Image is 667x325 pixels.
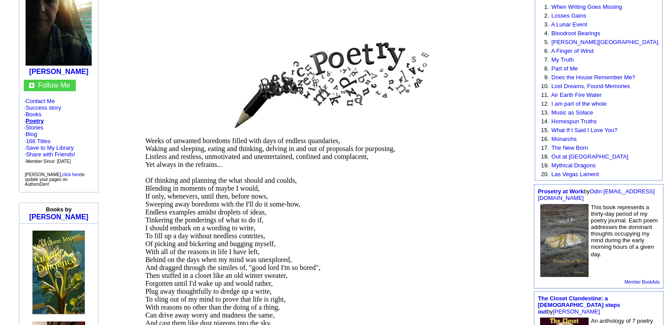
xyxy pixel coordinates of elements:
[26,124,43,131] a: Stories
[544,21,549,28] font: 3.
[26,104,61,111] a: Success story
[544,74,549,81] font: 9.
[62,172,81,177] a: click here
[551,12,586,19] a: Losses Gains
[551,153,628,160] a: Out at [GEOGRAPHIC_DATA]
[551,136,577,142] a: Monarchs
[551,144,588,151] a: The New Born
[544,56,549,63] font: 7.
[551,30,600,37] a: Bloodroot Bearings
[544,39,549,45] font: 5.
[544,48,549,54] font: 6.
[551,65,578,72] a: Part of Me
[29,68,88,75] a: [PERSON_NAME]
[541,153,549,160] font: 18.
[551,118,597,125] a: Homespun Truths
[538,188,655,201] font: by
[541,162,549,169] font: 19.
[551,83,630,89] a: Lost Dreams, Found Memories
[26,144,74,151] a: Save to My Library
[541,109,549,116] font: 13.
[541,136,549,142] font: 16.
[26,138,51,144] a: 166 Titles
[551,56,574,63] a: My Truth
[541,127,549,133] font: 15.
[541,118,549,125] font: 14.
[538,188,584,195] a: Prosetry at Work
[26,151,75,158] a: Share with Friends!
[544,4,549,10] font: 1.
[551,127,618,133] a: What If I Said I Love You?
[26,131,37,137] a: Blog
[551,74,635,81] a: Does the House Remember Me?
[551,109,593,116] a: Music as Solace
[26,111,41,118] a: Books
[32,230,85,314] img: 80082.jpg
[24,144,75,164] font: · · ·
[24,138,75,164] font: ·
[551,21,587,28] a: A Lunar Event
[625,280,660,284] a: Member BookAds
[26,159,71,164] font: Member Since: [DATE]
[553,308,600,315] a: [PERSON_NAME]
[540,204,589,277] img: 52923.jpg
[544,12,549,19] font: 2.
[544,65,549,72] font: 8.
[541,92,549,98] font: 11.
[551,92,601,98] a: Air Earth Fire Water
[29,213,88,221] a: [PERSON_NAME]
[214,1,434,135] img: 356923.jpg
[541,83,549,89] font: 10.
[24,98,93,165] font: · · · · · ·
[551,39,660,45] a: [PERSON_NAME][GEOGRAPHIC_DATA].
[538,295,620,315] a: The Closet Clandestine: a [DEMOGRAPHIC_DATA] steps out
[25,172,85,187] font: [PERSON_NAME], to update your pages on AuthorsDen!
[544,30,549,37] font: 4.
[551,171,599,177] a: Las Vegas Lament
[541,144,549,151] font: 17.
[26,98,55,104] a: Contact Me
[551,48,593,54] a: A Finger of Wind
[538,295,620,315] font: by
[32,314,33,319] img: shim.gif
[26,118,44,124] a: Poetry
[551,4,622,10] a: When Writing Goes Missing
[38,81,70,89] a: Follow Me
[46,206,72,213] b: Books by
[29,83,34,88] img: gc.jpg
[551,162,596,169] a: Mythical Dragons
[591,204,658,258] font: This book represents a thirty-day period of my poetry journal. Each poem addresses the dominant t...
[58,226,59,229] img: shim.gif
[538,188,655,201] a: Odin [EMAIL_ADDRESS][DOMAIN_NAME]
[541,100,549,107] font: 12.
[541,171,549,177] font: 20.
[551,100,607,107] a: I am part of the whole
